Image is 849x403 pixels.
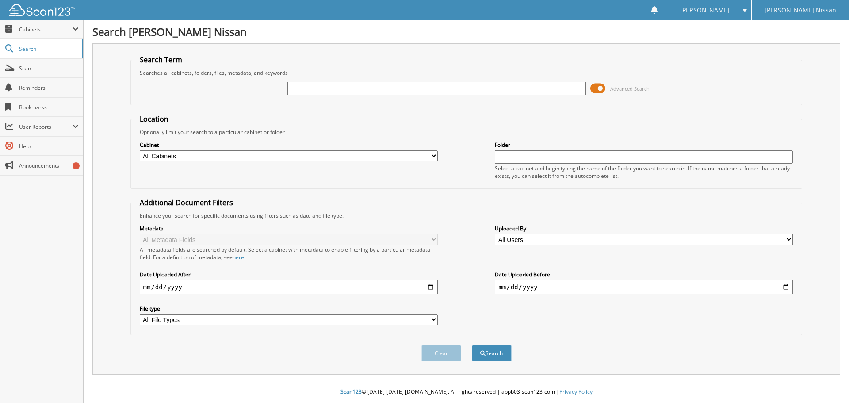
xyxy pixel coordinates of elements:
legend: Additional Document Filters [135,198,237,207]
label: Date Uploaded Before [495,271,793,278]
label: Date Uploaded After [140,271,438,278]
span: Announcements [19,162,79,169]
label: Uploaded By [495,225,793,232]
span: Help [19,142,79,150]
img: scan123-logo-white.svg [9,4,75,16]
legend: Search Term [135,55,187,65]
div: Searches all cabinets, folders, files, metadata, and keywords [135,69,798,77]
div: © [DATE]-[DATE] [DOMAIN_NAME]. All rights reserved | appb03-scan123-com | [84,381,849,403]
button: Search [472,345,512,361]
span: [PERSON_NAME] Nissan [765,8,836,13]
h1: Search [PERSON_NAME] Nissan [92,24,840,39]
legend: Location [135,114,173,124]
label: File type [140,305,438,312]
label: Metadata [140,225,438,232]
div: Enhance your search for specific documents using filters such as date and file type. [135,212,798,219]
span: Search [19,45,77,53]
label: Cabinet [140,141,438,149]
span: Bookmarks [19,104,79,111]
span: User Reports [19,123,73,130]
div: Optionally limit your search to a particular cabinet or folder [135,128,798,136]
div: 1 [73,162,80,169]
a: Privacy Policy [559,388,593,395]
input: start [140,280,438,294]
div: All metadata fields are searched by default. Select a cabinet with metadata to enable filtering b... [140,246,438,261]
span: Advanced Search [610,85,650,92]
a: here [233,253,244,261]
button: Clear [421,345,461,361]
span: Scan123 [340,388,362,395]
label: Folder [495,141,793,149]
span: [PERSON_NAME] [680,8,730,13]
span: Cabinets [19,26,73,33]
input: end [495,280,793,294]
span: Scan [19,65,79,72]
span: Reminders [19,84,79,92]
div: Select a cabinet and begin typing the name of the folder you want to search in. If the name match... [495,165,793,180]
